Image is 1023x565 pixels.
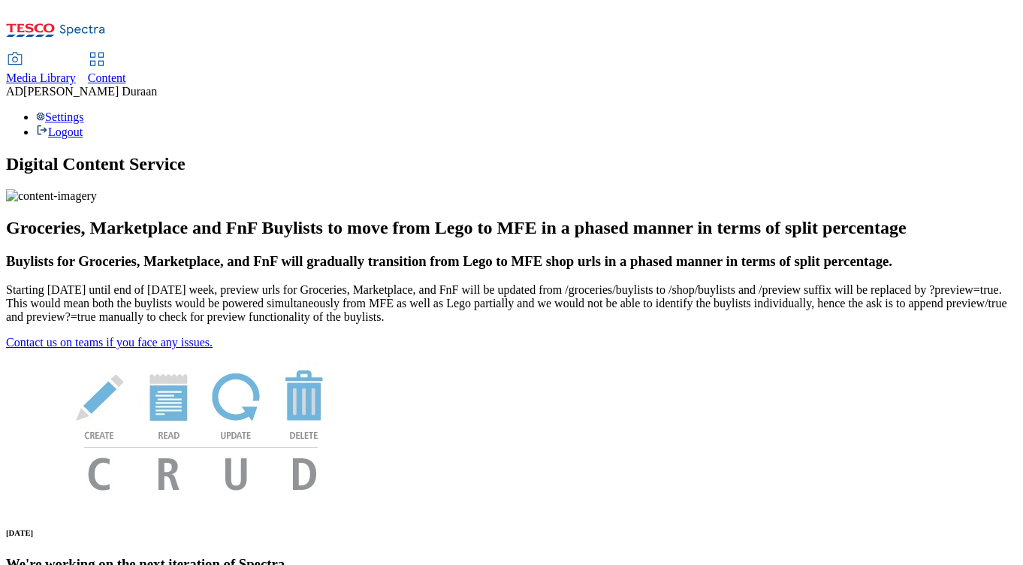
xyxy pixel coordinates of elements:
[6,154,1017,174] h1: Digital Content Service
[36,110,84,123] a: Settings
[6,528,1017,537] h6: [DATE]
[6,349,397,506] img: News Image
[6,253,1017,270] h3: Buylists for Groceries, Marketplace, and FnF will gradually transition from Lego to MFE shop urls...
[88,53,126,85] a: Content
[6,71,76,84] span: Media Library
[6,218,1017,238] h2: Groceries, Marketplace and FnF Buylists to move from Lego to MFE in a phased manner in terms of s...
[36,125,83,138] a: Logout
[6,336,213,349] a: Contact us on teams if you face any issues.
[6,189,97,203] img: content-imagery
[6,85,23,98] span: AD
[6,283,1017,324] p: Starting [DATE] until end of [DATE] week, preview urls for Groceries, Marketplace, and FnF will b...
[88,71,126,84] span: Content
[23,85,157,98] span: [PERSON_NAME] Duraan
[6,53,76,85] a: Media Library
